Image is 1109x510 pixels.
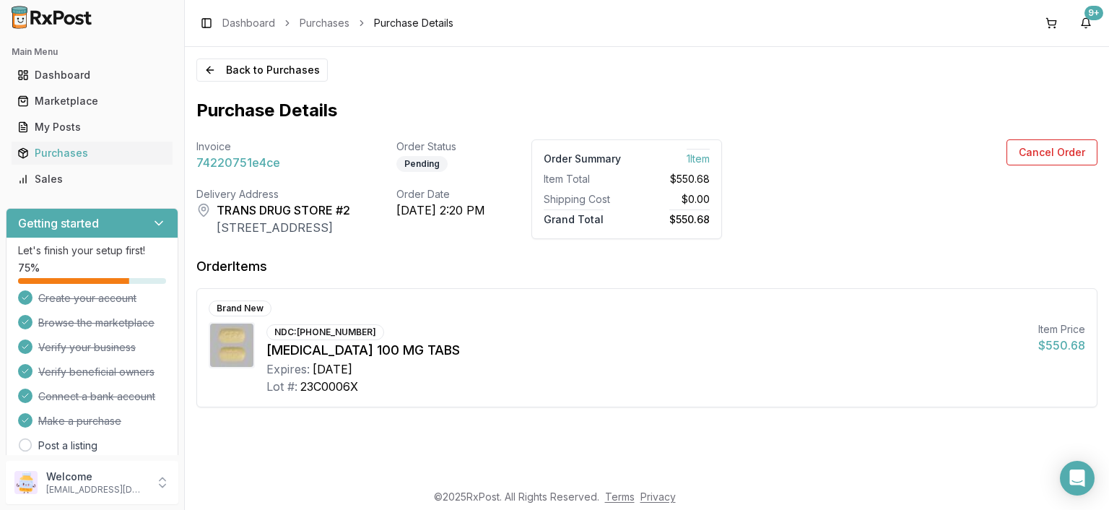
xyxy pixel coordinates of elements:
[196,154,280,171] span: 74220751e4ce
[46,484,147,496] p: [EMAIL_ADDRESS][DOMAIN_NAME]
[196,59,328,82] button: Back to Purchases
[196,99,1097,122] h1: Purchase Details
[196,139,350,154] div: Invoice
[18,215,99,232] h3: Getting started
[17,146,167,160] div: Purchases
[209,301,271,316] div: Brand New
[217,219,350,236] div: [STREET_ADDRESS]
[222,16,453,30] nav: breadcrumb
[12,62,173,88] a: Dashboard
[12,140,173,166] a: Purchases
[266,378,297,395] div: Lot #:
[632,172,710,186] div: $550.68
[605,490,635,503] a: Terms
[1038,337,1085,354] div: $550.68
[544,152,621,166] div: Order Summary
[396,139,485,154] div: Order Status
[6,64,178,87] button: Dashboard
[18,261,40,275] span: 75 %
[544,192,621,207] div: Shipping Cost
[1084,6,1103,20] div: 9+
[632,192,710,207] div: $0.00
[196,256,267,277] div: Order Items
[396,202,485,219] div: [DATE] 2:20 PM
[38,414,121,428] span: Make a purchase
[300,16,349,30] a: Purchases
[396,156,448,172] div: Pending
[6,116,178,139] button: My Posts
[38,389,155,404] span: Connect a bank account
[544,209,604,225] span: Grand Total
[374,16,453,30] span: Purchase Details
[38,340,136,355] span: Verify your business
[210,324,253,367] img: Invokana 100 MG TABS
[266,324,384,340] div: NDC: [PHONE_NUMBER]
[313,360,352,378] div: [DATE]
[196,187,350,202] div: Delivery Address
[1038,322,1085,337] div: Item Price
[6,90,178,113] button: Marketplace
[640,490,676,503] a: Privacy
[38,365,155,379] span: Verify beneficial owners
[300,378,358,395] div: 23C0006X
[266,340,1027,360] div: [MEDICAL_DATA] 100 MG TABS
[217,202,350,219] div: TRANS DRUG STORE #2
[38,438,97,453] a: Post a listing
[222,16,275,30] a: Dashboard
[17,120,167,134] div: My Posts
[6,6,98,29] img: RxPost Logo
[6,168,178,191] button: Sales
[17,172,167,186] div: Sales
[46,470,147,484] p: Welcome
[38,291,136,306] span: Create your account
[1060,461,1095,496] div: Open Intercom Messenger
[18,243,166,258] p: Let's finish your setup first!
[1074,12,1097,35] button: 9+
[396,187,485,202] div: Order Date
[14,471,38,494] img: User avatar
[12,114,173,140] a: My Posts
[1006,139,1097,165] button: Cancel Order
[669,209,710,225] span: $550.68
[6,142,178,165] button: Purchases
[266,360,310,378] div: Expires:
[12,46,173,58] h2: Main Menu
[12,166,173,192] a: Sales
[17,68,167,82] div: Dashboard
[17,94,167,108] div: Marketplace
[12,88,173,114] a: Marketplace
[38,316,155,330] span: Browse the marketplace
[687,149,710,165] span: 1 Item
[544,172,621,186] div: Item Total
